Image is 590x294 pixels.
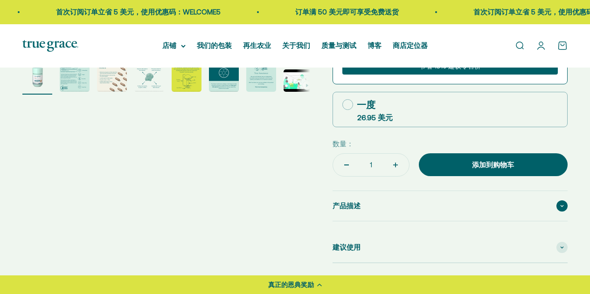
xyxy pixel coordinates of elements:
[321,41,356,49] a: 质量与测试
[368,41,382,49] a: 博客
[284,69,313,95] button: 转至第 8 项
[333,202,361,210] font: 产品描述
[97,62,127,92] img: - 蘑菇生长于天然食物来源，并在生长高峰期手工采摘 - 每份含有 250 毫克 β-葡聚糖，有助于免疫支持* - 每日 1 克，有助于健康衰老* - 不含谷物、淀粉或填充剂 - 经美国农业部有机...
[60,62,90,92] img: True Grace 全谱蘑菇提取物，精心打造。我们选用美国农业部 (USDA) 有机认证蘑菇子实体，这些蘑菇生长于其天然的优质食物来源，并在生长高峰期手工采摘。这些蘑菇经过多道热水萃取工序，确...
[333,154,360,176] button: 减少数量
[162,41,176,49] font: 店铺
[290,8,393,16] font: 订单满 50 美元即可享受免费送货
[243,41,271,49] a: 再生农业
[472,161,514,169] font: 添加到购物车
[134,62,164,95] button: 转至第 4 项
[172,62,201,92] img: “子实体”（通常是蘑菇的茎、菌褶和菌盖）比蘑菇的“菌丝体”（根状丝状物）含有更高含量的活性化合物，包括β-葡聚糖。*
[393,41,428,49] a: 商店定位器
[50,8,215,16] font: 首次订阅订单立省 5 美元，使用优惠码：WELCOME5
[282,41,310,49] a: 关于我们
[22,62,52,92] img: 灵芝补充剂，有助于日常平衡和长寿* 每日 1 克，支持健康老龄化* 传统上用于支持免疫健康、活力和长寿* 每份含 250 毫克 β-葡聚糖，用于免疫支持* 不含谷物、淀粉或填充剂经美国农业部有机...
[382,154,409,176] button: 增加数量
[209,62,239,92] img: True Grace 蘑菇经过多步热水提取工艺，保证每份提取物含有 250 毫克 β-葡聚糖，支持整体免疫健康。*
[134,62,164,92] img: 支持每日平衡和长寿* 第三方测试纯度和效力 子实体提取物，不含谷物，不含填充剂 含有 250 毫克 β-葡聚糖
[209,62,239,95] button: 转至第 6 项
[22,62,52,95] button: 转至第 1 项
[162,40,186,51] summary: 店铺
[172,62,201,95] button: 转至第 5 项
[246,62,276,95] button: 转至第 7 项
[333,232,568,262] summary: 建议使用
[333,140,354,148] font: 数量：
[419,153,568,177] button: 添加到购物车
[60,62,90,95] button: 转至第 2 项
[268,280,314,289] font: 真正的恩典奖励
[333,243,361,251] font: 建议使用
[97,62,127,95] button: 转至第 3 项
[197,41,232,49] a: 我们的包装
[246,62,276,92] img: 我们与 Alkemist Labs（一家独立的、获得认证的植物检测实验室）合作，检测我们蘑菇提取物的纯度、效力和成分。选择 True Grace，您可以对所服用的产品充满信心。
[333,191,568,221] summary: 产品描述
